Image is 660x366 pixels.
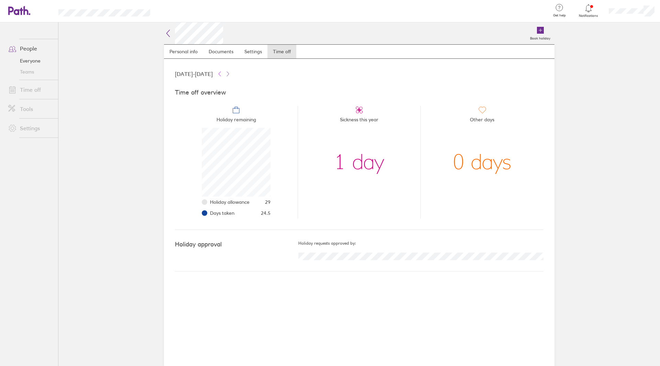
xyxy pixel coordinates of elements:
div: 1 day [334,128,384,197]
h4: Time off overview [175,89,543,96]
a: Book holiday [526,22,554,44]
span: Notifications [577,14,600,18]
label: Book holiday [526,34,554,41]
a: People [3,42,58,55]
span: Get help [548,13,571,18]
span: [DATE] - [DATE] [175,71,213,77]
span: 24.5 [261,210,271,216]
span: Holiday allowance [210,199,250,205]
span: Sickness this year [340,114,378,128]
a: Settings [239,45,267,58]
span: Other days [470,114,494,128]
a: Tools [3,102,58,116]
a: Personal info [164,45,203,58]
a: Teams [3,66,58,77]
h4: Holiday approval [175,241,298,248]
h5: Holiday requests approved by: [298,241,543,246]
a: Everyone [3,55,58,66]
div: 0 days [453,128,511,197]
a: Settings [3,121,58,135]
a: Notifications [577,3,600,18]
span: Days taken [210,210,234,216]
a: Documents [203,45,239,58]
span: Holiday remaining [217,114,256,128]
span: 29 [265,199,271,205]
a: Time off [3,83,58,97]
a: Time off [267,45,296,58]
